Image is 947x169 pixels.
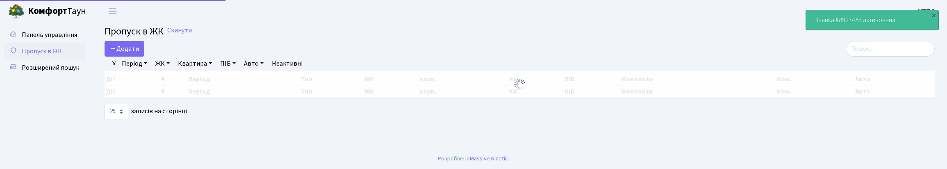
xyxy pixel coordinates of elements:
[269,57,306,71] a: Неактивні
[175,57,215,71] a: Квартира
[241,57,267,71] a: Авто
[806,10,938,30] div: Заявка #8927485 активована
[22,47,62,56] span: Пропуск в ЖК
[110,44,139,53] span: Додати
[438,154,509,163] div: Розроблено .
[4,59,86,76] a: Розширений пошук
[105,104,128,119] select: записів на сторінці
[105,104,187,119] label: записів на сторінці
[152,57,173,71] a: ЖК
[28,5,86,18] span: Таун
[918,7,937,16] a: КПП 3.
[217,57,239,71] a: ПІБ
[28,5,67,18] b: Комфорт
[22,30,77,39] span: Панель управління
[4,43,86,59] a: Пропуск в ЖК
[846,41,935,57] input: Пошук...
[102,5,123,18] button: Переключити навігацію
[105,24,164,39] span: Пропуск в ЖК
[513,78,526,91] img: Обробка...
[167,27,192,34] a: Скинути
[118,57,150,71] a: Період
[22,63,79,72] span: Розширений пошук
[105,41,144,57] a: Додати
[8,3,25,20] img: logo.png
[4,27,86,43] a: Панель управління
[929,11,938,19] div: ×
[470,154,508,163] a: Massive Kinetic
